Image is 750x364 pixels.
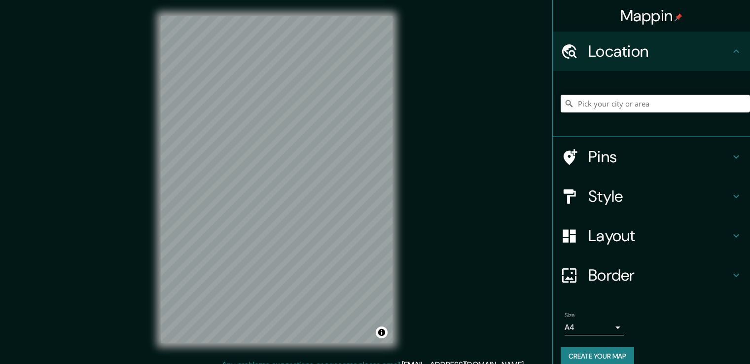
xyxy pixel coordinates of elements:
div: Border [553,255,750,295]
img: pin-icon.png [675,13,682,21]
div: A4 [565,320,624,335]
h4: Mappin [620,6,683,26]
h4: Border [588,265,730,285]
canvas: Map [161,16,393,343]
label: Size [565,311,575,320]
div: Layout [553,216,750,255]
input: Pick your city or area [561,95,750,112]
button: Toggle attribution [376,327,388,338]
h4: Layout [588,226,730,246]
div: Pins [553,137,750,177]
h4: Pins [588,147,730,167]
div: Style [553,177,750,216]
h4: Location [588,41,730,61]
div: Location [553,32,750,71]
h4: Style [588,186,730,206]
